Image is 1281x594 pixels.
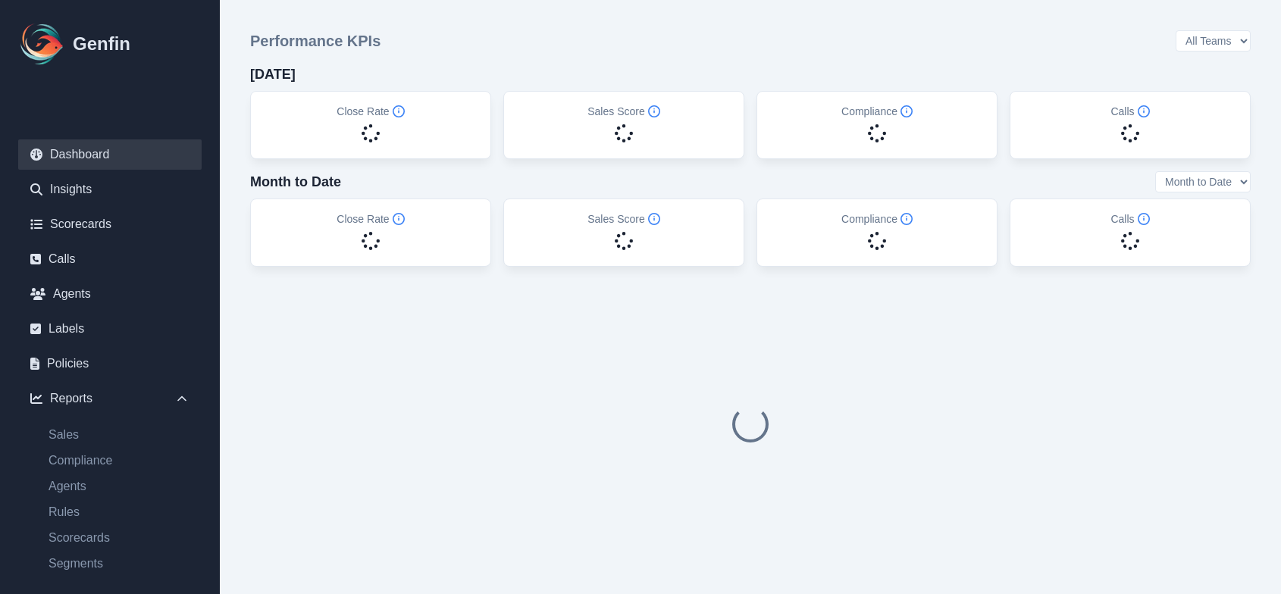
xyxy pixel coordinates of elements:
span: Info [393,213,405,225]
a: Insights [18,174,202,205]
span: Info [648,105,660,117]
h5: Sales Score [587,104,659,119]
h5: Close Rate [337,104,404,119]
a: Calls [18,244,202,274]
h4: Month to Date [250,171,341,192]
a: Agents [36,477,202,496]
h1: Genfin [73,32,130,56]
a: Dashboard [18,139,202,170]
img: Logo [18,20,67,68]
span: Info [900,213,913,225]
span: Info [900,105,913,117]
h5: Close Rate [337,211,404,227]
h5: Compliance [841,104,913,119]
a: Compliance [36,452,202,470]
a: Policies [18,349,202,379]
h3: Performance KPIs [250,30,381,52]
h5: Calls [1110,211,1149,227]
h4: [DATE] [250,64,296,85]
a: Labels [18,314,202,344]
h5: Calls [1110,104,1149,119]
span: Info [1138,213,1150,225]
h5: Sales Score [587,211,659,227]
div: Reports [18,383,202,414]
a: Scorecards [36,529,202,547]
span: Info [393,105,405,117]
a: Scorecards [18,209,202,239]
a: Agents [18,279,202,309]
h5: Compliance [841,211,913,227]
a: Rules [36,503,202,521]
span: Info [1138,105,1150,117]
span: Info [648,213,660,225]
a: Segments [36,555,202,573]
a: Sales [36,426,202,444]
